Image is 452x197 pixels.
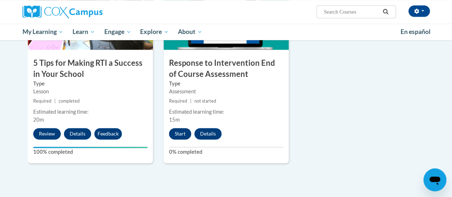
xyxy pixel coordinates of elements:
[94,128,122,139] button: Feedback
[33,80,148,88] label: Type
[164,58,289,80] h3: Response to Intervention End of Course Assessment
[33,108,148,116] div: Estimated learning time:
[169,128,191,139] button: Start
[169,88,283,95] div: Assessment
[169,108,283,116] div: Estimated learning time:
[396,24,435,39] a: En español
[169,98,187,104] span: Required
[169,80,283,88] label: Type
[17,24,435,40] div: Main menu
[33,88,148,95] div: Lesson
[64,128,91,139] button: Details
[18,24,68,40] a: My Learning
[33,147,148,148] div: Your progress
[140,28,169,36] span: Explore
[23,5,151,18] a: Cox Campus
[73,28,95,36] span: Learn
[194,128,222,139] button: Details
[423,168,446,191] iframe: Button to launch messaging window
[135,24,173,40] a: Explore
[169,148,283,156] label: 0% completed
[194,98,216,104] span: not started
[401,28,431,35] span: En español
[68,24,100,40] a: Learn
[169,117,180,123] span: 15m
[178,28,202,36] span: About
[323,8,380,16] input: Search Courses
[100,24,136,40] a: Engage
[33,117,44,123] span: 20m
[408,5,430,17] button: Account Settings
[54,98,56,104] span: |
[28,58,153,80] h3: 5 Tips for Making RTI a Success in Your School
[190,98,192,104] span: |
[173,24,207,40] a: About
[23,5,103,18] img: Cox Campus
[59,98,80,104] span: completed
[33,98,51,104] span: Required
[33,128,61,139] button: Review
[33,148,148,156] label: 100% completed
[22,28,63,36] span: My Learning
[104,28,131,36] span: Engage
[380,8,391,16] button: Search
